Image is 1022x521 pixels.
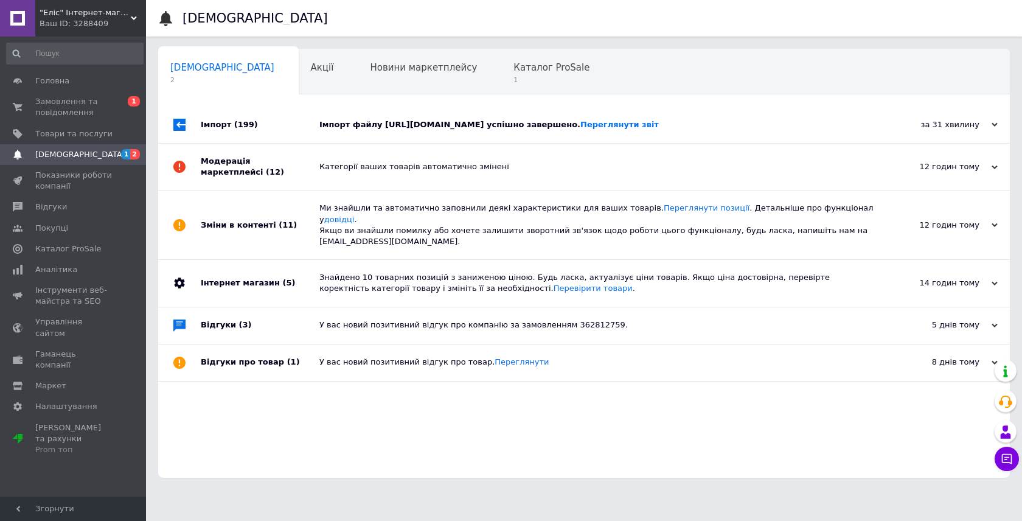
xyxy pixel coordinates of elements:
[876,220,998,231] div: 12 годин тому
[554,284,633,293] a: Перевірити товари
[170,62,274,73] span: [DEMOGRAPHIC_DATA]
[35,444,113,455] div: Prom топ
[319,119,876,130] div: Імпорт файлу [URL][DOMAIN_NAME] успішно завершено.
[279,220,297,229] span: (11)
[319,272,876,294] div: Знайдено 10 товарних позицій з заниженою ціною. Будь ласка, актуалізує ціни товарів. Якщо ціна до...
[201,344,319,381] div: Відгуки про товар
[370,62,477,73] span: Новини маркетплейсу
[324,215,355,224] a: довідці
[201,260,319,306] div: Інтернет магазин
[35,96,113,118] span: Замовлення та повідомлення
[35,285,113,307] span: Інструменти веб-майстра та SEO
[201,307,319,344] div: Відгуки
[35,401,97,412] span: Налаштування
[35,149,125,160] span: [DEMOGRAPHIC_DATA]
[35,128,113,139] span: Товари та послуги
[201,191,319,259] div: Зміни в контенті
[311,62,334,73] span: Акції
[6,43,144,65] input: Пошук
[282,278,295,287] span: (5)
[664,203,749,212] a: Переглянути позиції
[266,167,284,177] span: (12)
[121,149,131,159] span: 1
[35,223,68,234] span: Покупці
[876,357,998,368] div: 8 днів тому
[35,170,113,192] span: Показники роботи компанії
[35,380,66,391] span: Маркет
[35,201,67,212] span: Відгуки
[170,75,274,85] span: 2
[35,316,113,338] span: Управління сайтом
[128,96,140,107] span: 1
[495,357,549,366] a: Переглянути
[876,161,998,172] div: 12 годин тому
[319,203,876,247] div: Ми знайшли та автоматично заповнили деякі характеристики для ваших товарів. . Детальніше про функ...
[239,320,252,329] span: (3)
[40,7,131,18] span: "Еліс" Інтернет-магазин
[35,75,69,86] span: Головна
[995,447,1019,471] button: Чат з покупцем
[513,75,589,85] span: 1
[319,357,876,368] div: У вас новий позитивний відгук про товар.
[40,18,146,29] div: Ваш ID: 3288409
[319,320,876,330] div: У вас новий позитивний відгук про компанію за замовленням 362812759.
[876,320,998,330] div: 5 днів тому
[35,264,77,275] span: Аналітика
[580,120,659,129] a: Переглянути звіт
[35,349,113,371] span: Гаманець компанії
[513,62,589,73] span: Каталог ProSale
[201,107,319,143] div: Імпорт
[182,11,328,26] h1: [DEMOGRAPHIC_DATA]
[35,422,113,456] span: [PERSON_NAME] та рахунки
[876,119,998,130] div: за 31 хвилину
[287,357,300,366] span: (1)
[201,144,319,190] div: Модерація маркетплейсі
[35,243,101,254] span: Каталог ProSale
[876,278,998,288] div: 14 годин тому
[319,161,876,172] div: Категорії ваших товарів автоматично змінені
[130,149,140,159] span: 2
[234,120,258,129] span: (199)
